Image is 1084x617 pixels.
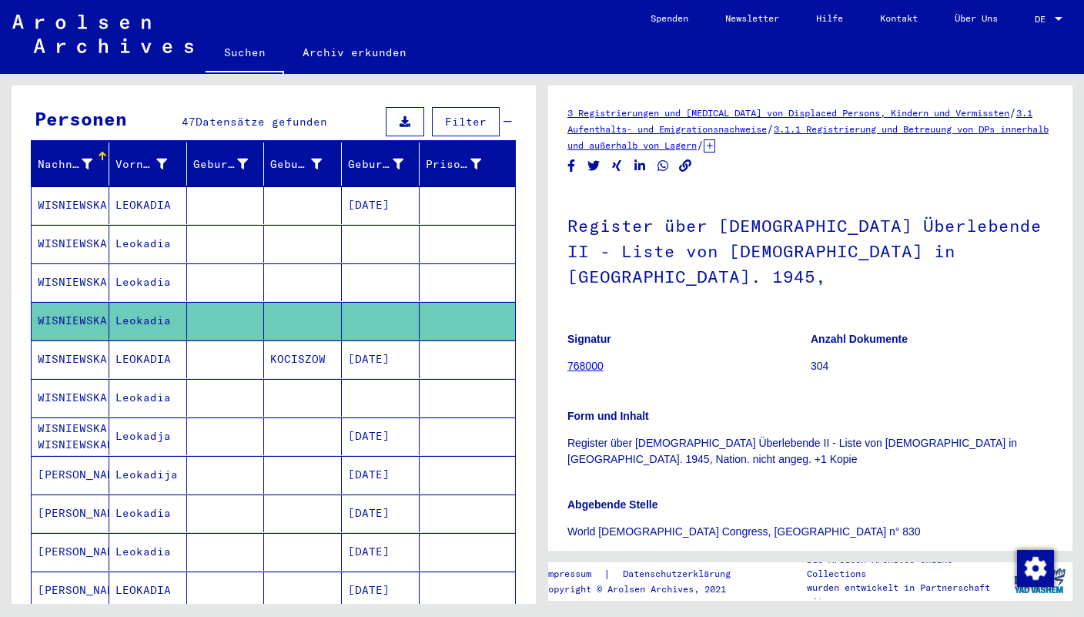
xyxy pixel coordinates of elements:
span: / [767,122,774,136]
span: DE [1035,14,1052,25]
div: Geburt‏ [270,156,322,173]
div: Geburtsname [193,152,268,176]
mat-cell: [DATE] [342,533,420,571]
a: Impressum [543,566,604,582]
mat-header-cell: Geburtsname [187,143,265,186]
b: Form und Inhalt [567,410,649,422]
mat-cell: [DATE] [342,417,420,455]
span: Datensätze gefunden [196,115,327,129]
mat-header-cell: Vorname [109,143,187,186]
mat-cell: LEOKADIA [109,340,187,378]
mat-cell: WISNIEWSKA [32,379,109,417]
button: Copy link [677,156,694,176]
mat-cell: [DATE] [342,572,420,609]
b: Anzahl Dokumente [811,333,908,345]
div: Geburtsdatum [348,156,403,173]
div: Geburtsdatum [348,152,423,176]
mat-cell: WISNIEWSKA [32,263,109,301]
mat-cell: Leokadia [109,225,187,263]
mat-header-cell: Prisoner # [420,143,515,186]
div: Vorname [115,152,186,176]
button: Share on WhatsApp [655,156,671,176]
a: 768000 [567,360,604,372]
button: Share on Twitter [586,156,602,176]
mat-cell: [PERSON_NAME] [32,495,109,532]
mat-cell: Leokadia [109,495,187,532]
mat-header-cell: Geburtsdatum [342,143,420,186]
b: Abgebende Stelle [567,498,657,511]
mat-cell: WISNIEWSKA [32,340,109,378]
div: Zustimmung ändern [1016,549,1053,586]
p: Copyright © Arolsen Archives, 2021 [543,582,749,596]
mat-cell: [PERSON_NAME] [32,456,109,494]
button: Share on Facebook [564,156,580,176]
img: Zustimmung ändern [1017,550,1054,587]
p: Die Arolsen Archives Online-Collections [807,553,1007,581]
button: Share on LinkedIn [632,156,648,176]
mat-cell: Leokadia [109,533,187,571]
a: Suchen [206,34,284,74]
img: Arolsen_neg.svg [12,15,193,53]
span: / [697,138,704,152]
mat-cell: WISNIEWSKA [32,302,109,340]
div: Nachname [38,152,112,176]
button: Share on Xing [609,156,625,176]
b: Signatur [567,333,611,345]
div: Geburtsname [193,156,249,173]
div: Personen [35,105,127,132]
a: 3 Registrierungen und [MEDICAL_DATA] von Displaced Persons, Kindern und Vermissten [567,107,1009,119]
div: Prisoner # [426,152,500,176]
mat-cell: Leokadija [109,456,187,494]
span: 47 [182,115,196,129]
mat-cell: [DATE] [342,186,420,224]
p: World [DEMOGRAPHIC_DATA] Congress, [GEOGRAPHIC_DATA] n° 830 [567,524,1053,540]
mat-cell: KOCISZOW [264,340,342,378]
mat-cell: LEOKADIA [109,186,187,224]
mat-cell: [DATE] [342,340,420,378]
button: Filter [432,107,500,136]
mat-cell: [PERSON_NAME] [32,533,109,571]
mat-cell: [PERSON_NAME] [32,572,109,609]
h1: Register über [DEMOGRAPHIC_DATA] Überlebende II - Liste von [DEMOGRAPHIC_DATA] in [GEOGRAPHIC_DAT... [567,190,1053,309]
mat-cell: WISNIEWSKA [32,225,109,263]
a: Archiv erkunden [284,34,425,71]
mat-cell: [DATE] [342,495,420,532]
div: Prisoner # [426,156,481,173]
div: Nachname [38,156,92,173]
span: / [1009,106,1016,119]
p: wurden entwickelt in Partnerschaft mit [807,581,1007,609]
mat-cell: Leokadia [109,379,187,417]
div: | [543,566,749,582]
mat-header-cell: Geburt‏ [264,143,342,186]
mat-header-cell: Nachname [32,143,109,186]
mat-cell: [DATE] [342,456,420,494]
a: Datenschutzerklärung [611,566,749,582]
mat-cell: Leokadia [109,302,187,340]
div: Vorname [115,156,167,173]
mat-cell: LEOKADIA [109,572,187,609]
img: yv_logo.png [1011,562,1069,600]
span: Filter [445,115,487,129]
mat-cell: WISNIEWSKA WISNIEWSKANE [32,417,109,455]
mat-cell: Leokadja [109,417,187,455]
a: 3.1.1 Registrierung und Betreuung von DPs innerhalb und außerhalb von Lagern [567,123,1049,151]
p: Register über [DEMOGRAPHIC_DATA] Überlebende II - Liste von [DEMOGRAPHIC_DATA] in [GEOGRAPHIC_DAT... [567,435,1053,468]
p: 304 [811,358,1053,374]
mat-cell: WISNIEWSKA [32,186,109,224]
div: Geburt‏ [270,152,341,176]
mat-cell: Leokadia [109,263,187,301]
